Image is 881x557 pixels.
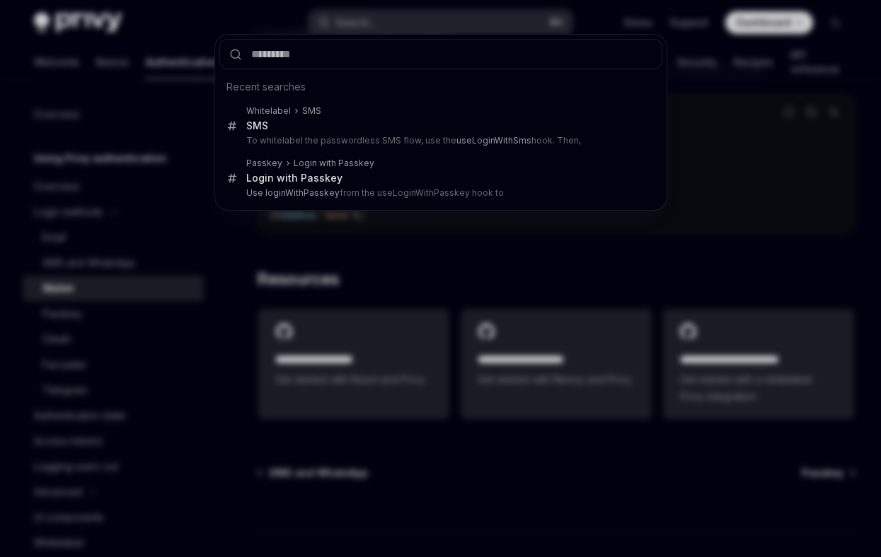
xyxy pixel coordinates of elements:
[246,105,291,117] div: Whitelabel
[246,172,342,184] div: Login with Passkey
[246,135,633,146] p: To whitelabel the passwordless SMS flow, use the hook. Then,
[294,158,374,169] div: Login with Passkey
[302,105,321,117] div: SMS
[246,187,633,199] p: from the useLoginWithPasskey hook to
[226,80,306,94] span: Recent searches
[246,119,268,132] div: SMS
[246,187,340,198] b: Use loginWithPasskey
[456,135,531,146] b: useLoginWithSms
[246,158,282,169] div: Passkey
